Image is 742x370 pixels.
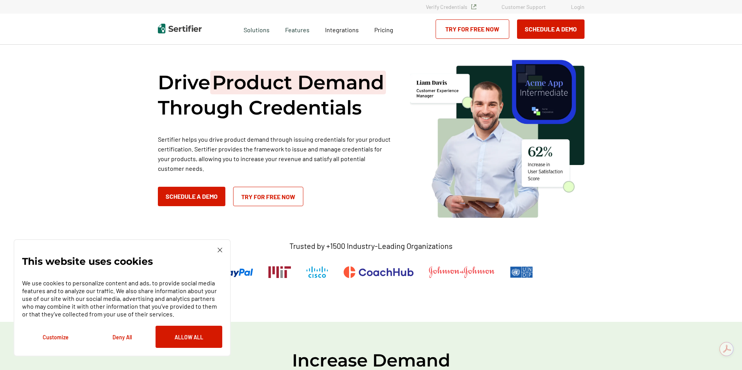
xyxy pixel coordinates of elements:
[306,266,328,278] img: Cisco
[289,241,453,251] p: Trusted by +1500 Industry-Leading Organizations
[502,3,546,10] a: Customer Support
[89,326,156,348] button: Deny All
[158,134,391,173] p: Sertifier helps you drive product demand through issuing credentials for your product certificati...
[285,24,310,34] span: Features
[344,266,413,278] img: CoachHub
[374,24,393,34] a: Pricing
[571,3,585,10] a: Login
[22,326,89,348] button: Customize
[22,257,153,265] p: This website uses cookies
[156,326,222,348] button: Allow All
[517,19,585,39] button: Schedule a Demo
[218,248,222,252] img: Cookie Popup Close
[268,266,291,278] img: Massachusetts Institute of Technology
[158,187,225,206] button: Schedule a Demo
[158,24,202,33] img: Sertifier | Digital Credentialing Platform
[244,24,270,34] span: Solutions
[210,71,386,94] span: Product Demand
[209,266,253,278] img: PayPal
[325,26,359,33] span: Integrations
[426,3,476,10] a: Verify Credentials
[410,58,585,218] img: solutions/product certification hero
[325,24,359,34] a: Integrations
[703,333,742,370] iframe: Chat Widget
[510,266,533,278] img: UNDP
[158,70,386,120] h1: Drive Through Credentials
[471,4,476,9] img: Verified
[22,279,222,318] p: We use cookies to personalize content and ads, to provide social media features and to analyze ou...
[233,187,303,206] a: Try for Free Now
[374,26,393,33] span: Pricing
[429,266,494,278] img: Johnson & Johnson
[436,19,509,39] a: Try for Free Now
